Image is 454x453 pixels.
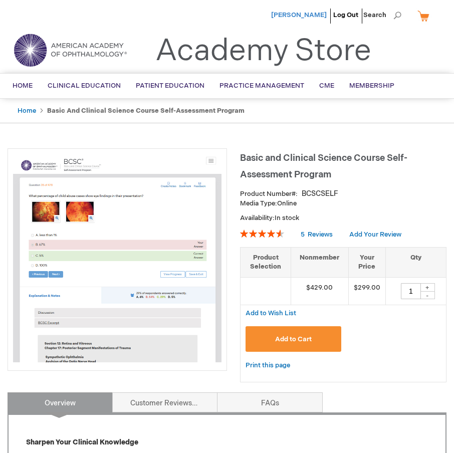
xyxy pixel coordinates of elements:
th: Your Price [348,247,385,277]
input: Qty [401,283,421,299]
a: Add Your Review [349,231,401,239]
p: Availability: [240,213,446,223]
strong: Basic and Clinical Science Course Self-Assessment Program [47,107,245,115]
span: Add to Cart [275,335,312,343]
strong: Sharpen Your Clinical Knowledge [26,438,138,446]
td: $429.00 [291,277,348,305]
div: + [420,283,435,292]
span: Reviews [308,231,333,239]
span: Basic and Clinical Science Course Self-Assessment Program [240,153,407,180]
span: Search [363,5,401,25]
span: CME [319,82,334,90]
span: Membership [349,82,394,90]
a: FAQs [217,392,322,412]
td: $299.00 [348,277,385,305]
a: Home [18,107,36,115]
th: Product Selection [241,247,291,277]
a: Overview [8,392,113,412]
a: Add to Wish List [246,309,296,317]
th: Qty [385,247,446,277]
span: Home [13,82,33,90]
a: 5 Reviews [301,231,334,239]
img: Basic and Clinical Science Course Self-Assessment Program [13,154,221,362]
a: Customer Reviews5 [112,392,217,412]
a: Log Out [333,11,358,19]
div: 92% [240,230,284,238]
span: In stock [275,214,299,222]
span: 5 [301,231,305,239]
div: - [420,291,435,299]
p: Online [240,199,446,208]
a: [PERSON_NAME] [271,11,327,19]
button: Add to Cart [246,326,341,352]
a: Academy Store [155,33,371,69]
strong: Media Type: [240,199,277,207]
th: Nonmember [291,247,348,277]
div: BCSCSELF [302,189,338,199]
a: Print this page [246,359,290,372]
strong: Product Number [240,190,298,198]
